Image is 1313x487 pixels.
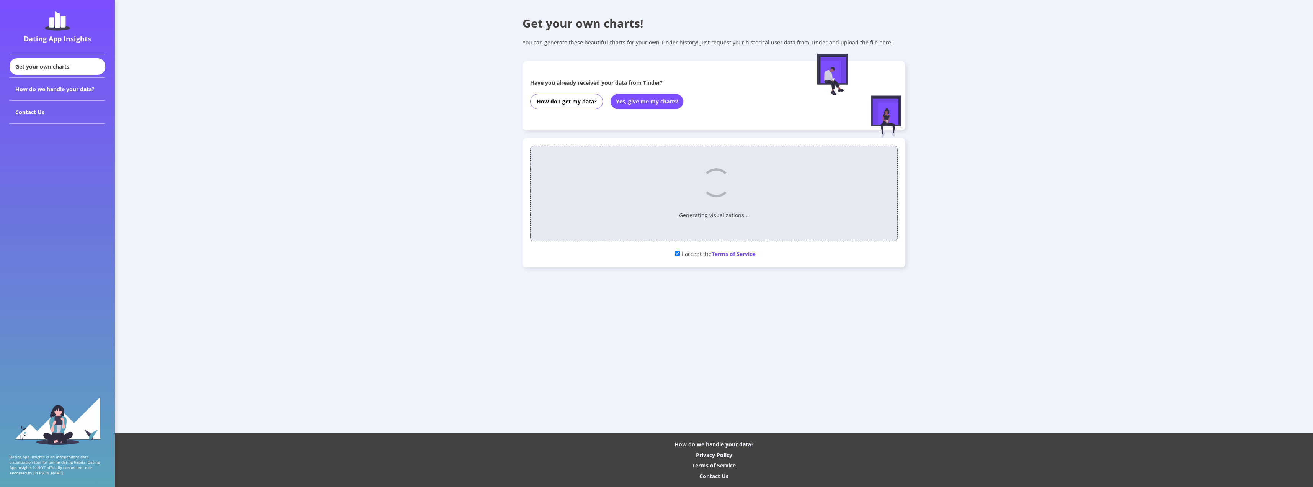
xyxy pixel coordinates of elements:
p: Generating visualizations... [679,212,749,219]
div: Dating App Insights [11,34,103,43]
img: male-figure-sitting.c9faa881.svg [817,54,848,95]
button: How do I get my data? [530,94,603,109]
div: Get your own charts! [10,58,105,75]
div: Get your own charts! [523,15,905,31]
div: Contact Us [699,472,728,480]
img: dating-app-insights-logo.5abe6921.svg [45,11,70,31]
div: How do we handle your data? [674,441,754,448]
div: How do we handle your data? [10,78,105,101]
div: I accept the [530,247,898,260]
div: Contact Us [10,101,105,124]
img: sidebar_girl.91b9467e.svg [15,397,101,445]
div: Privacy Policy [696,451,732,459]
img: female-figure-sitting.afd5d174.svg [871,95,901,138]
div: Terms of Service [692,462,736,469]
div: Have you already received your data from Tinder? [530,79,787,86]
button: Yes, give me my charts! [611,94,683,109]
div: You can generate these beautiful charts for your own Tinder history! Just request your historical... [523,39,905,46]
p: Dating App Insights is an independent data visualization tool for online dating habits. Dating Ap... [10,454,105,476]
span: Terms of Service [712,250,755,257]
